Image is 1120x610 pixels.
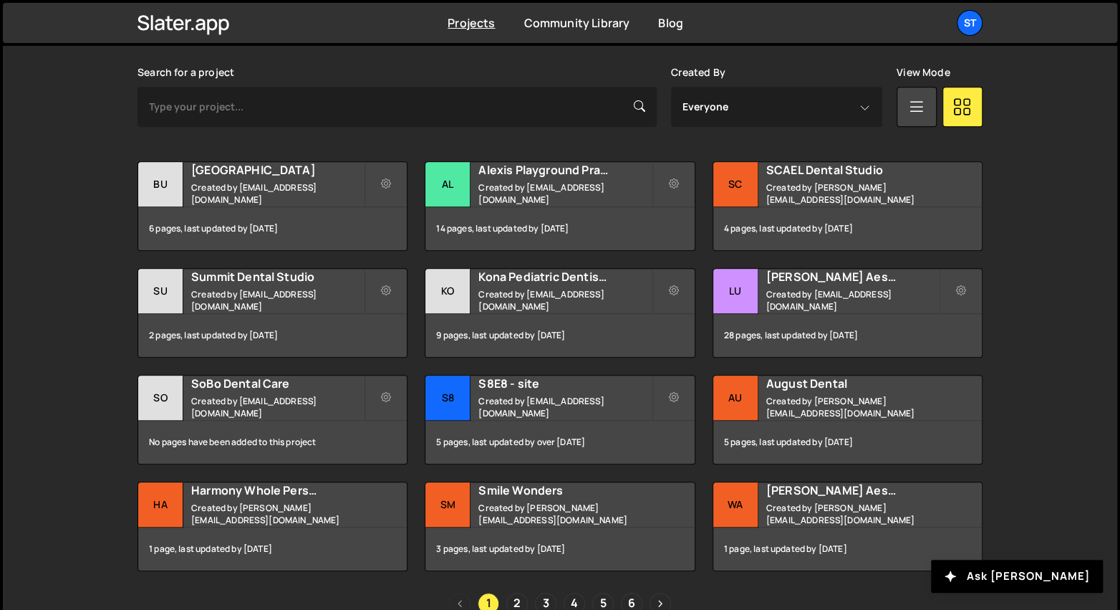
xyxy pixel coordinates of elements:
[658,15,683,31] a: Blog
[713,269,758,314] div: Lu
[478,288,651,313] small: Created by [EMAIL_ADDRESS][DOMAIN_NAME]
[478,181,651,206] small: Created by [EMAIL_ADDRESS][DOMAIN_NAME]
[425,162,470,207] div: Al
[191,376,364,391] h2: SoBo Dental Care
[137,482,407,571] a: Ha Harmony Whole Person Oral Healthcare Created by [PERSON_NAME][EMAIL_ADDRESS][DOMAIN_NAME] 1 pa...
[478,162,651,178] h2: Alexis Playground Practice
[713,482,983,571] a: Wa [PERSON_NAME] Aesthetic Dentistry Created by [PERSON_NAME][EMAIL_ADDRESS][DOMAIN_NAME] 1 page,...
[478,502,651,526] small: Created by [PERSON_NAME][EMAIL_ADDRESS][DOMAIN_NAME]
[138,269,183,314] div: Su
[766,269,939,285] h2: [PERSON_NAME] Aesthetic
[897,67,950,78] label: View Mode
[138,162,183,207] div: Bu
[713,162,758,207] div: SC
[478,395,651,419] small: Created by [EMAIL_ADDRESS][DOMAIN_NAME]
[478,376,651,391] h2: S8E8 - site
[191,269,364,285] h2: Summit Dental Studio
[191,288,364,313] small: Created by [EMAIL_ADDRESS][DOMAIN_NAME]
[766,162,939,178] h2: SCAEL Dental Studio
[713,161,983,251] a: SC SCAEL Dental Studio Created by [PERSON_NAME][EMAIL_ADDRESS][DOMAIN_NAME] 4 pages, last updated...
[138,207,407,250] div: 6 pages, last updated by [DATE]
[425,528,694,571] div: 3 pages, last updated by [DATE]
[713,375,983,464] a: Au August Dental Created by [PERSON_NAME][EMAIL_ADDRESS][DOMAIN_NAME] 5 pages, last updated by [D...
[931,560,1103,593] button: Ask [PERSON_NAME]
[957,10,983,36] a: St
[766,482,939,498] h2: [PERSON_NAME] Aesthetic Dentistry
[713,268,983,358] a: Lu [PERSON_NAME] Aesthetic Created by [EMAIL_ADDRESS][DOMAIN_NAME] 28 pages, last updated by [DATE]
[523,15,629,31] a: Community Library
[713,376,758,421] div: Au
[671,67,725,78] label: Created By
[448,15,495,31] a: Projects
[191,162,364,178] h2: [GEOGRAPHIC_DATA]
[191,502,364,526] small: Created by [PERSON_NAME][EMAIL_ADDRESS][DOMAIN_NAME]
[478,269,651,285] h2: Kona Pediatric Dentistry
[425,207,694,250] div: 14 pages, last updated by [DATE]
[766,181,939,206] small: Created by [PERSON_NAME][EMAIL_ADDRESS][DOMAIN_NAME]
[766,288,939,313] small: Created by [EMAIL_ADDRESS][DOMAIN_NAME]
[713,207,982,250] div: 4 pages, last updated by [DATE]
[138,421,407,464] div: No pages have been added to this project
[713,528,982,571] div: 1 page, last updated by [DATE]
[191,395,364,419] small: Created by [EMAIL_ADDRESS][DOMAIN_NAME]
[425,421,694,464] div: 5 pages, last updated by over [DATE]
[713,482,758,528] div: Wa
[766,376,939,391] h2: August Dental
[138,376,183,421] div: So
[425,269,470,314] div: Ko
[191,181,364,206] small: Created by [EMAIL_ADDRESS][DOMAIN_NAME]
[713,314,982,357] div: 28 pages, last updated by [DATE]
[137,87,657,127] input: Type your project...
[137,161,407,251] a: Bu [GEOGRAPHIC_DATA] Created by [EMAIL_ADDRESS][DOMAIN_NAME] 6 pages, last updated by [DATE]
[138,482,183,528] div: Ha
[425,482,470,528] div: Sm
[137,268,407,358] a: Su Summit Dental Studio Created by [EMAIL_ADDRESS][DOMAIN_NAME] 2 pages, last updated by [DATE]
[137,375,407,464] a: So SoBo Dental Care Created by [EMAIL_ADDRESS][DOMAIN_NAME] No pages have been added to this project
[425,376,470,421] div: S8
[138,314,407,357] div: 2 pages, last updated by [DATE]
[191,482,364,498] h2: Harmony Whole Person Oral Healthcare
[425,314,694,357] div: 9 pages, last updated by [DATE]
[425,268,695,358] a: Ko Kona Pediatric Dentistry Created by [EMAIL_ADDRESS][DOMAIN_NAME] 9 pages, last updated by [DATE]
[425,375,695,464] a: S8 S8E8 - site Created by [EMAIL_ADDRESS][DOMAIN_NAME] 5 pages, last updated by over [DATE]
[425,161,695,251] a: Al Alexis Playground Practice Created by [EMAIL_ADDRESS][DOMAIN_NAME] 14 pages, last updated by [...
[766,502,939,526] small: Created by [PERSON_NAME][EMAIL_ADDRESS][DOMAIN_NAME]
[766,395,939,419] small: Created by [PERSON_NAME][EMAIL_ADDRESS][DOMAIN_NAME]
[137,67,234,78] label: Search for a project
[425,482,695,571] a: Sm Smile Wonders Created by [PERSON_NAME][EMAIL_ADDRESS][DOMAIN_NAME] 3 pages, last updated by [D...
[478,482,651,498] h2: Smile Wonders
[713,421,982,464] div: 5 pages, last updated by [DATE]
[138,528,407,571] div: 1 page, last updated by [DATE]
